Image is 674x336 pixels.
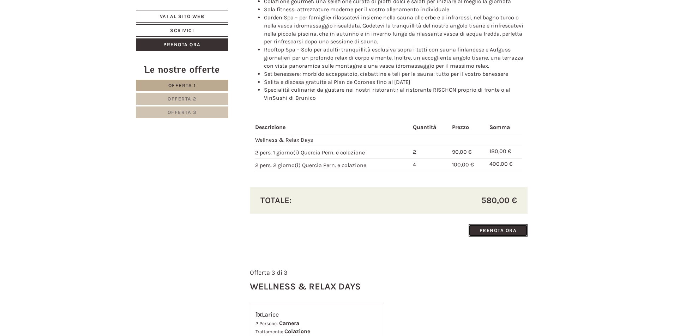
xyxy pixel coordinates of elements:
small: Trattamento: [255,329,283,334]
small: 14:24 [11,34,111,39]
span: Offerta 2 [168,96,197,102]
button: Invia [241,186,278,198]
td: 400,00 € [487,158,522,171]
div: Hotel B&B Feldmessner [11,20,111,26]
li: Set benessere: morbido accappatoio, ciabattine e teli per la sauna: tutto per il vostro benessere [264,70,528,78]
div: Buon giorno, come possiamo aiutarla? [5,19,114,41]
td: 2 pers. 2 giorno(i) Quercia Pern. e colazione [255,158,410,171]
li: Sala fitness: attrezzature moderne per il vostro allenamento individuale [264,6,528,14]
span: Offerta 3 [168,109,197,115]
td: 180,00 € [487,146,522,158]
span: 580,00 € [481,194,517,206]
span: Offerta 1 [168,83,196,88]
td: 2 pers. 1 giorno(i) Quercia Pern. e colazione [255,146,410,158]
a: Vai al sito web [136,11,228,23]
span: 90,00 € [452,148,472,155]
small: 2 Persone: [255,321,278,326]
div: Totale: [255,194,389,206]
th: Descrizione [255,122,410,133]
td: 4 [410,158,450,171]
th: Somma [487,122,522,133]
span: Offerta 3 di 3 [250,269,288,276]
li: Garden Spa – per famiglie: rilassatevi insieme nella sauna alle erbe e a infrarossi, nel bagno tu... [264,14,528,46]
b: Colazione [284,328,310,335]
span: 100,00 € [452,161,474,168]
li: Rooftop Spa – Solo per adulti: tranquillità esclusiva sopra i tetti con sauna finlandese e Aufgus... [264,46,528,70]
a: Prenota ora [469,224,528,237]
div: giovedì [125,5,153,17]
div: Wellness & Relax Days [250,280,361,293]
a: Scrivici [136,24,228,37]
th: Prezzo [449,122,487,133]
b: 1x [255,310,262,318]
a: Prenota ora [136,38,228,51]
th: Quantità [410,122,450,133]
div: Le nostre offerte [136,63,228,76]
td: 2 [410,146,450,158]
td: Wellness & Relax Days [255,133,410,146]
b: Camera [279,320,299,326]
li: Specialità culinarie: da gustare nei nostri ristoranti: al ristorante RISCHON proprio di fronte o... [264,86,528,102]
div: Larice [255,310,378,320]
li: Salita e discesa gratuite al Plan de Corones fino al [DATE] [264,78,528,86]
